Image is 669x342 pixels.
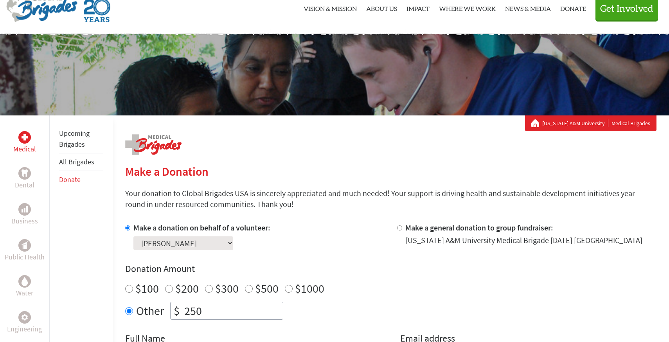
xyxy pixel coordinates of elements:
span: Get Involved [600,4,653,14]
p: Business [11,216,38,227]
label: $300 [215,281,239,296]
img: Business [22,206,28,212]
li: Upcoming Brigades [59,125,103,153]
div: Dental [18,167,31,180]
div: Water [18,275,31,288]
p: Water [16,288,33,299]
label: $500 [255,281,279,296]
img: Medical [22,134,28,140]
div: Engineering [18,311,31,324]
a: BusinessBusiness [11,203,38,227]
label: $200 [175,281,199,296]
a: Donate [59,175,81,184]
label: $100 [135,281,159,296]
div: $ [171,302,183,319]
div: Medical [18,131,31,144]
img: Engineering [22,314,28,320]
label: Other [136,302,164,320]
a: All Brigades [59,157,94,166]
img: Public Health [22,241,28,249]
a: EngineeringEngineering [7,311,42,335]
a: Public HealthPublic Health [5,239,45,263]
p: Engineering [7,324,42,335]
a: MedicalMedical [13,131,36,155]
img: logo-medical.png [125,134,182,155]
label: Make a donation on behalf of a volunteer: [133,223,270,232]
div: Medical Brigades [531,119,650,127]
label: $1000 [295,281,324,296]
img: Dental [22,169,28,177]
li: All Brigades [59,153,103,171]
input: Enter Amount [183,302,283,319]
label: Make a general donation to group fundraiser: [405,223,553,232]
p: Public Health [5,252,45,263]
li: Donate [59,171,103,188]
div: Public Health [18,239,31,252]
p: Your donation to Global Brigades USA is sincerely appreciated and much needed! Your support is dr... [125,188,656,210]
a: DentalDental [15,167,34,191]
p: Dental [15,180,34,191]
div: [US_STATE] A&M University Medical Brigade [DATE] [GEOGRAPHIC_DATA] [405,235,642,246]
img: Water [22,277,28,286]
a: [US_STATE] A&M University [542,119,608,127]
a: WaterWater [16,275,33,299]
a: Upcoming Brigades [59,129,90,149]
h4: Donation Amount [125,263,656,275]
h2: Make a Donation [125,164,656,178]
div: Business [18,203,31,216]
p: Medical [13,144,36,155]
